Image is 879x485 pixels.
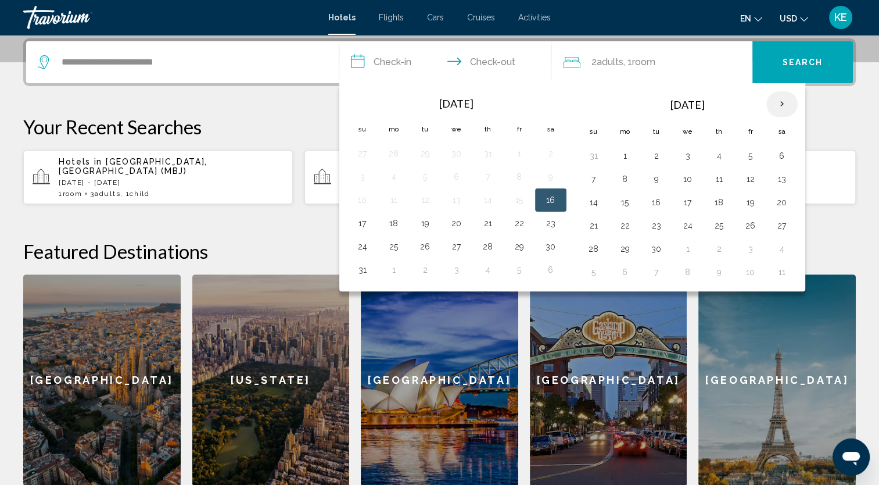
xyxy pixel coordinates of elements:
button: Day 29 [416,145,435,162]
button: Day 8 [616,171,634,187]
button: Day 19 [416,215,435,231]
button: Day 9 [710,264,729,280]
button: Day 28 [385,145,403,162]
button: Day 21 [584,217,603,234]
button: Day 30 [447,145,466,162]
button: Day 12 [416,192,435,208]
span: [GEOGRAPHIC_DATA], [GEOGRAPHIC_DATA] (MBJ) [59,157,207,176]
button: Day 30 [541,238,560,255]
button: Day 10 [741,264,760,280]
button: Travelers: 2 adults, 0 children [551,41,752,83]
button: Day 7 [647,264,666,280]
span: , 1 [623,54,655,70]
button: Day 2 [710,241,729,257]
button: Day 1 [679,241,697,257]
button: Day 26 [416,238,435,255]
button: Day 22 [510,215,529,231]
button: Day 9 [541,169,560,185]
button: Day 29 [510,238,529,255]
button: Day 27 [773,217,791,234]
span: USD [780,14,797,23]
button: Day 20 [773,194,791,211]
button: Day 6 [773,148,791,164]
button: Day 22 [616,217,634,234]
button: Day 16 [647,194,666,211]
button: Day 12 [741,171,760,187]
button: Day 14 [479,192,497,208]
button: Day 1 [616,148,634,164]
button: Day 17 [679,194,697,211]
button: Day 4 [773,241,791,257]
button: Day 26 [741,217,760,234]
button: Day 6 [616,264,634,280]
button: Day 7 [584,171,603,187]
button: Day 5 [741,148,760,164]
button: Day 24 [679,217,697,234]
span: Hotels in [59,157,102,166]
span: Child [130,190,149,198]
span: Adults [596,56,623,67]
button: Day 3 [353,169,372,185]
button: Day 6 [447,169,466,185]
button: Day 27 [447,238,466,255]
button: Day 10 [679,171,697,187]
button: Day 11 [385,192,403,208]
span: Flights [379,13,404,22]
button: Day 3 [741,241,760,257]
button: Day 4 [710,148,729,164]
button: Day 19 [741,194,760,211]
span: KE [834,12,847,23]
div: Search widget [26,41,853,83]
button: Day 27 [353,145,372,162]
button: Day 7 [479,169,497,185]
button: Day 6 [541,262,560,278]
a: Cars [427,13,444,22]
span: 3 [90,190,120,198]
p: Your Recent Searches [23,115,856,138]
button: Day 17 [353,215,372,231]
button: Day 4 [385,169,403,185]
th: [DATE] [609,91,766,119]
button: Day 31 [353,262,372,278]
button: Day 9 [647,171,666,187]
button: Day 15 [616,194,634,211]
button: Day 16 [541,192,560,208]
button: Day 2 [541,145,560,162]
th: [DATE] [378,91,535,116]
button: Day 1 [510,145,529,162]
button: Day 11 [773,264,791,280]
button: Day 15 [510,192,529,208]
span: Adults [95,190,120,198]
a: Hotels [328,13,356,22]
iframe: Button to launch messaging window [833,438,870,476]
span: , 1 [120,190,149,198]
a: Travorium [23,6,317,29]
button: Day 5 [510,262,529,278]
button: Check in and out dates [339,41,552,83]
button: Day 1 [385,262,403,278]
button: Day 20 [447,215,466,231]
button: Day 23 [541,215,560,231]
button: Day 10 [353,192,372,208]
button: Change currency [780,10,808,27]
button: Day 8 [510,169,529,185]
button: Change language [740,10,762,27]
button: Hotels in [GEOGRAPHIC_DATA], [GEOGRAPHIC_DATA] (MBJ)[DATE] - [DATE]1Room3Adults, 1Child [304,150,574,205]
a: Cruises [467,13,495,22]
button: Day 29 [616,241,634,257]
button: Day 30 [647,241,666,257]
button: Day 31 [584,148,603,164]
span: Room [632,56,655,67]
button: Day 2 [647,148,666,164]
button: Search [752,41,853,83]
button: Day 28 [584,241,603,257]
button: Day 13 [447,192,466,208]
button: Day 23 [647,217,666,234]
button: Day 11 [710,171,729,187]
span: en [740,14,751,23]
button: Day 18 [385,215,403,231]
button: Day 14 [584,194,603,211]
